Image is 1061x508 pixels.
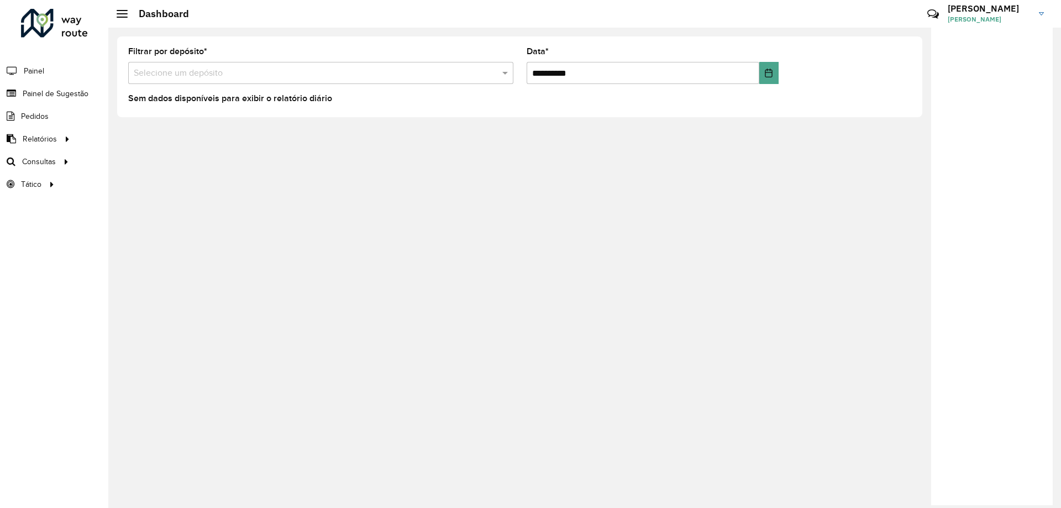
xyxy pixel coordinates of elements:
span: Painel [24,65,44,77]
h3: [PERSON_NAME] [948,3,1031,14]
span: Tático [21,179,41,190]
span: Relatórios [23,133,57,145]
span: Pedidos [21,111,49,122]
h2: Dashboard [128,8,189,20]
span: Painel de Sugestão [23,88,88,99]
span: [PERSON_NAME] [948,14,1031,24]
label: Data [527,45,549,58]
label: Sem dados disponíveis para exibir o relatório diário [128,92,332,105]
a: Contato Rápido [921,2,945,26]
label: Filtrar por depósito [128,45,207,58]
button: Choose Date [759,62,779,84]
span: Consultas [22,156,56,167]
